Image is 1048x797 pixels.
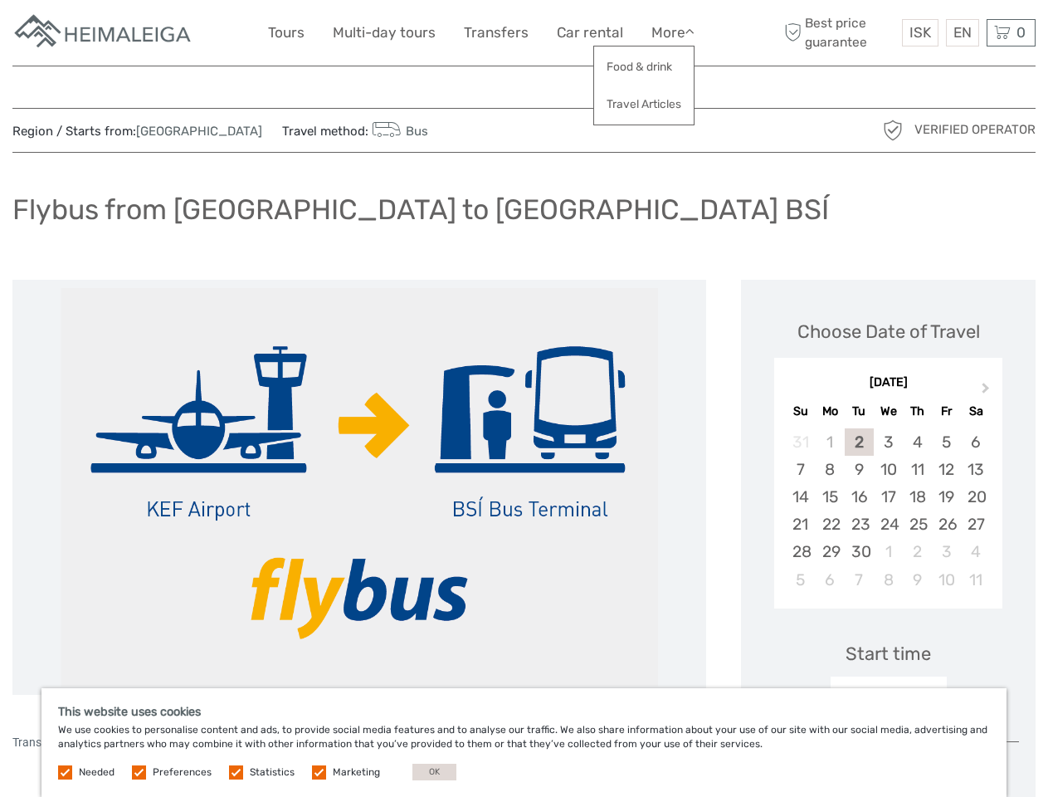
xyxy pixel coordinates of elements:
div: Choose Monday, September 22nd, 2025 [816,511,845,538]
div: Open ticket [831,677,947,715]
label: Preferences [153,765,212,780]
div: Choose Thursday, October 9th, 2025 [903,566,932,594]
div: Choose Friday, September 5th, 2025 [932,428,961,456]
div: Choose Thursday, October 2nd, 2025 [903,538,932,565]
div: Th [903,400,932,423]
div: Choose Thursday, September 11th, 2025 [903,456,932,483]
div: Choose Tuesday, September 9th, 2025 [845,456,874,483]
div: Choose Tuesday, October 7th, 2025 [845,566,874,594]
img: 783f2cd552df48e68d29a20490eb9575_main_slider.png [61,288,658,687]
button: OK [412,764,456,780]
img: verified_operator_grey_128.png [880,117,906,144]
div: Choose Saturday, September 13th, 2025 [961,456,990,483]
div: Choose Thursday, September 25th, 2025 [903,511,932,538]
a: Multi-day tours [333,21,436,45]
div: Choose Date of Travel [797,319,980,345]
div: Choose Monday, September 8th, 2025 [816,456,845,483]
span: Transfer from [GEOGRAPHIC_DATA] to [12,736,211,749]
div: Su [786,400,815,423]
div: Choose Saturday, October 4th, 2025 [961,538,990,565]
div: Start time [846,641,931,667]
div: Choose Saturday, September 27th, 2025 [961,511,990,538]
div: Not available Monday, September 1st, 2025 [816,428,845,456]
span: Verified Operator [914,121,1036,139]
div: Choose Tuesday, September 30th, 2025 [845,538,874,565]
div: Choose Friday, October 3rd, 2025 [932,538,961,565]
a: Transfers [464,21,529,45]
div: Mo [816,400,845,423]
div: Choose Wednesday, September 24th, 2025 [874,511,903,538]
div: Choose Saturday, September 6th, 2025 [961,428,990,456]
div: Choose Wednesday, September 17th, 2025 [874,483,903,511]
span: 0 [1014,24,1028,41]
div: Choose Sunday, October 5th, 2025 [786,566,815,594]
div: Choose Tuesday, September 16th, 2025 [845,483,874,511]
div: Choose Sunday, September 21st, 2025 [786,511,815,538]
div: Choose Sunday, September 7th, 2025 [786,456,815,483]
div: EN [946,19,979,46]
a: Car rental [557,21,623,45]
div: Choose Wednesday, October 1st, 2025 [874,538,903,565]
div: Choose Monday, October 6th, 2025 [816,566,845,594]
div: Choose Wednesday, September 3rd, 2025 [874,428,903,456]
button: Open LiveChat chat widget [191,26,211,46]
div: Choose Tuesday, September 23rd, 2025 [845,511,874,538]
div: Choose Wednesday, September 10th, 2025 [874,456,903,483]
div: Choose Sunday, September 28th, 2025 [786,538,815,565]
div: Tu [845,400,874,423]
div: Choose Thursday, September 4th, 2025 [903,428,932,456]
div: Choose Saturday, September 20th, 2025 [961,483,990,511]
span: Best price guarantee [780,14,898,51]
div: Choose Sunday, September 14th, 2025 [786,483,815,511]
div: Choose Friday, September 19th, 2025 [932,483,961,511]
a: Bus [368,124,428,139]
div: Choose Friday, September 26th, 2025 [932,511,961,538]
img: Apartments in Reykjavik [12,12,195,53]
div: Choose Monday, September 29th, 2025 [816,538,845,565]
label: Marketing [333,765,380,780]
div: Fr [932,400,961,423]
a: Tours [268,21,305,45]
a: Food & drink [594,51,694,83]
div: Choose Wednesday, October 8th, 2025 [874,566,903,594]
a: Travel Articles [594,88,694,120]
span: Region / Starts from: [12,123,262,140]
span: ISK [909,24,931,41]
p: We're away right now. Please check back later! [23,29,188,42]
a: [GEOGRAPHIC_DATA] [136,124,262,139]
button: Next Month [974,379,1001,405]
div: We use cookies to personalise content and ads, to provide social media features and to analyse ou... [41,688,1007,797]
label: Needed [79,765,115,780]
label: Statistics [250,765,295,780]
h5: This website uses cookies [58,705,990,719]
span: Travel method: [282,119,428,142]
div: month 2025-09 [779,428,997,594]
h1: Flybus from [GEOGRAPHIC_DATA] to [GEOGRAPHIC_DATA] BSÍ [12,193,829,227]
div: Choose Friday, September 12th, 2025 [932,456,961,483]
div: Choose Monday, September 15th, 2025 [816,483,845,511]
a: More [651,21,695,45]
div: Sa [961,400,990,423]
div: We [874,400,903,423]
div: Choose Saturday, October 11th, 2025 [961,566,990,594]
div: Choose Tuesday, September 2nd, 2025 [845,428,874,456]
div: [DATE] [774,374,1002,392]
div: Choose Friday, October 10th, 2025 [932,566,961,594]
div: Choose Thursday, September 18th, 2025 [903,483,932,511]
div: Not available Sunday, August 31st, 2025 [786,428,815,456]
